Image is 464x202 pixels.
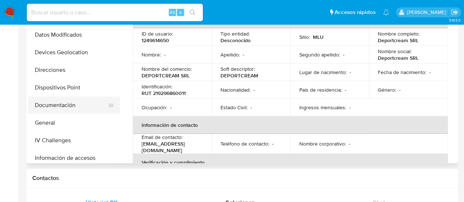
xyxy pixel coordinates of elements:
p: Apellido : [220,51,240,58]
p: - [170,104,172,111]
p: [EMAIL_ADDRESS][DOMAIN_NAME] [142,140,200,154]
input: Buscar usuario o caso... [27,8,203,17]
p: Nombre del comercio : [142,66,192,72]
p: Nombre social : [378,48,412,55]
p: Tipo entidad : [220,30,250,37]
p: - [349,69,351,76]
p: 1249614650 [142,37,169,44]
p: Deportcream SRL [378,37,419,44]
button: Dispositivos Point [28,79,120,96]
p: Nombre corporativo : [299,140,346,147]
p: federico.dibella@mercadolibre.com [407,9,448,16]
button: General [28,114,120,132]
p: - [348,140,350,147]
h1: Contactos [32,175,452,182]
p: - [272,140,274,147]
p: Nombre : [142,51,161,58]
p: - [251,104,252,111]
p: - [344,87,346,93]
span: Alt [169,9,175,16]
span: s [179,9,182,16]
p: Fecha de nacimiento : [378,69,426,76]
p: - [243,51,244,58]
p: MLU [313,34,323,40]
p: - [343,51,344,58]
a: Salir [451,8,458,16]
p: Soft descriptor : [220,66,255,72]
p: - [429,69,431,76]
p: Nombre completo : [378,30,420,37]
p: Nacionalidad : [220,87,251,93]
th: Información de contacto [133,116,448,134]
p: - [399,87,401,93]
p: Email de contacto : [142,134,183,140]
p: Deportcream SRL [378,55,419,61]
p: Ingresos mensuales : [299,104,346,111]
button: IV Challenges [28,132,120,149]
span: Accesos rápidos [335,8,376,16]
p: - [253,87,255,93]
p: Identificación : [142,83,172,90]
span: 3.163.0 [449,17,460,23]
p: - [349,104,350,111]
button: Documentación [28,96,114,114]
a: Notificaciones [383,9,389,15]
button: Direcciones [28,61,120,79]
p: DEPORTCREAM SRL [142,72,190,79]
p: Ocupación : [142,104,167,111]
p: Género : [378,87,396,93]
p: - [164,51,165,58]
p: Sitio : [299,34,310,40]
p: ID de usuario : [142,30,173,37]
button: Datos Modificados [28,26,120,44]
p: RUT 219296860011 [142,90,186,96]
p: Estado Civil : [220,104,248,111]
p: Teléfono de contacto : [220,140,269,147]
button: search-icon [185,7,200,18]
p: DEPORTCREAM [220,72,258,79]
th: Verificación y cumplimiento [133,154,448,171]
button: Devices Geolocation [28,44,120,61]
button: Información de accesos [28,149,120,167]
p: País de residencia : [299,87,341,93]
p: Desconocido [220,37,251,44]
p: Segundo apellido : [299,51,340,58]
p: Lugar de nacimiento : [299,69,346,76]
